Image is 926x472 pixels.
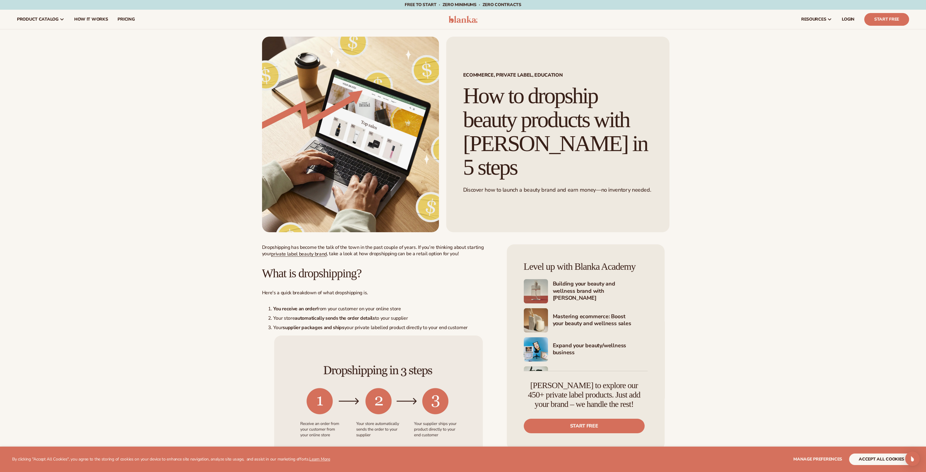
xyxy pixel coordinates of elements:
strong: automatically sends the order details [295,315,375,322]
span: product catalog [17,17,58,22]
div: Open Intercom Messenger [905,451,920,466]
img: logo [449,16,477,23]
a: pricing [113,10,139,29]
li: Your store to your supplier [268,315,495,322]
a: resources [796,10,837,29]
h4: Building your beauty and wellness brand with [PERSON_NAME] [553,280,648,302]
strong: You receive an order [273,305,317,312]
p: Discover how to launch a beauty brand and earn money—no inventory needed. [463,186,652,193]
span: LOGIN [842,17,855,22]
p: By clicking "Accept All Cookies", you agree to the storing of cookies on your device to enhance s... [12,457,330,462]
span: Ecommerce, Private Label, EDUCATION [463,73,652,78]
h4: Mastering ecommerce: Boost your beauty and wellness sales [553,313,648,328]
h4: [PERSON_NAME] to explore our 450+ private label products. Just add your brand – we handle the rest! [524,381,645,409]
img: Shopify Image 7 [524,337,548,361]
a: Sign up - Blanka Brand [274,335,483,466]
button: accept all cookies [849,454,914,465]
a: LOGIN [837,10,859,29]
a: Shopify Image 8 Marketing your beauty and wellness brand 101 [524,366,648,391]
a: Shopify Image 7 Expand your beauty/wellness business [524,337,648,361]
a: Start Free [864,13,909,26]
span: pricing [118,17,134,22]
a: How It Works [69,10,113,29]
p: Here's a quick breakdown of what dropshipping is. [262,290,495,296]
a: Shopify Image 6 Mastering ecommerce: Boost your beauty and wellness sales [524,308,648,332]
li: from your customer on your online store [268,306,495,312]
h4: Level up with Blanka Academy [524,261,648,272]
span: Manage preferences [793,456,842,462]
p: Dropshipping has become the talk of the town in the past couple of years. If you’re thinking abou... [262,244,495,257]
img: Growing money with ecommerce [262,37,439,232]
h4: Expand your beauty/wellness business [553,342,648,357]
img: Diagram showing the 3 steps in dropshipping beauty products. [274,335,483,466]
img: Shopify Image 6 [524,308,548,332]
span: Free to start · ZERO minimums · ZERO contracts [405,2,521,8]
strong: supplier packages and ships [283,324,344,331]
img: Shopify Image 5 [524,279,548,303]
a: Shopify Image 5 Building your beauty and wellness brand with [PERSON_NAME] [524,279,648,303]
button: Manage preferences [793,454,842,465]
a: Learn More [309,456,330,462]
a: private label beauty brand [271,251,327,257]
a: Start free [524,419,645,433]
li: Your your private labelled product directly to your end customer [268,325,495,331]
span: resources [801,17,826,22]
img: Shopify Image 8 [524,366,548,391]
h1: How to dropship beauty products with [PERSON_NAME] in 5 steps [463,84,652,179]
span: How It Works [74,17,108,22]
a: product catalog [12,10,69,29]
h2: What is dropshipping? [262,267,495,280]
